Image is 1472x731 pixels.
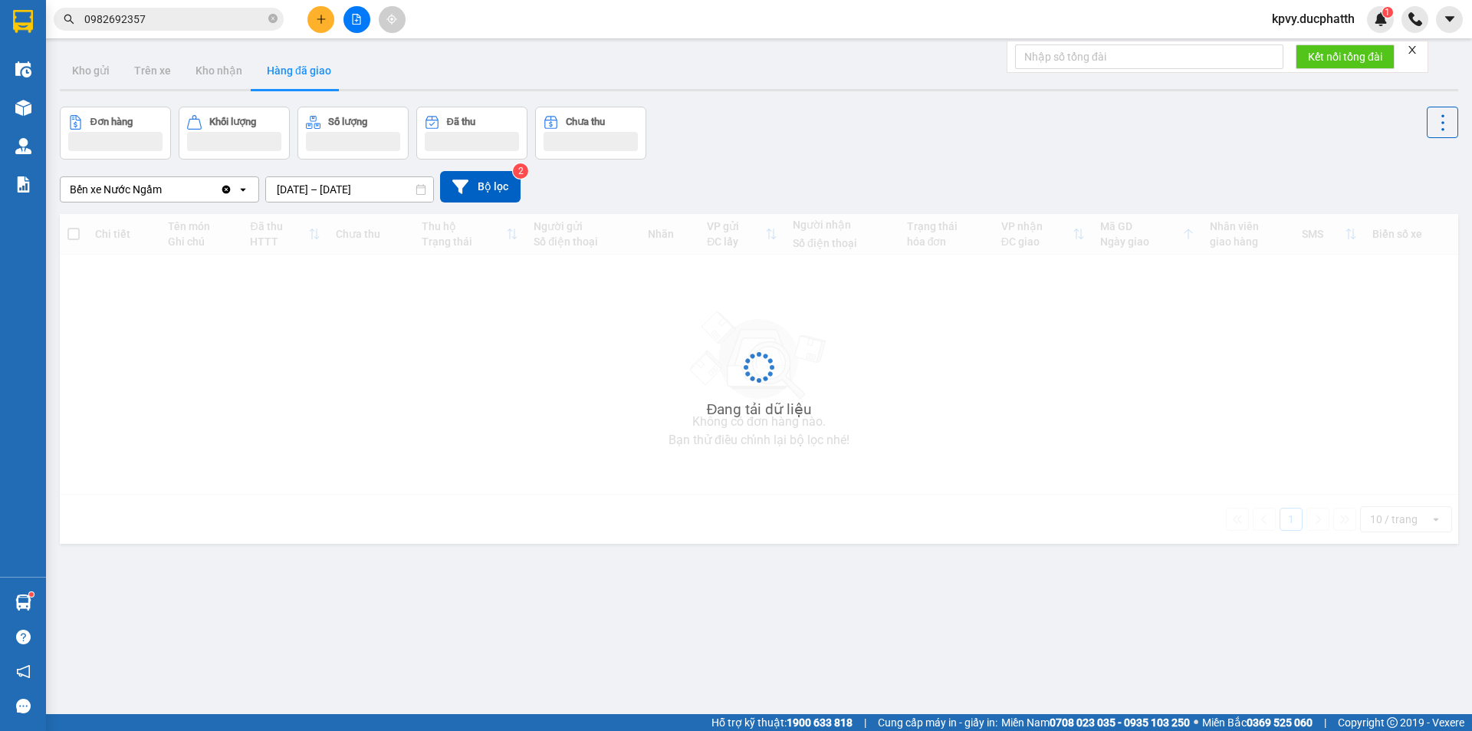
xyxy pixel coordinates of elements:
[84,11,265,28] input: Tìm tên, số ĐT hoặc mã đơn
[351,14,362,25] span: file-add
[16,630,31,644] span: question-circle
[163,182,165,197] input: Selected Bến xe Nước Ngầm.
[15,100,31,116] img: warehouse-icon
[343,6,370,33] button: file-add
[416,107,527,160] button: Đã thu
[787,716,853,729] strong: 1900 633 818
[1247,716,1313,729] strong: 0369 525 060
[16,699,31,713] span: message
[70,182,162,197] div: Bến xe Nước Ngầm
[268,14,278,23] span: close-circle
[122,52,183,89] button: Trên xe
[1015,44,1283,69] input: Nhập số tổng đài
[707,398,812,421] div: Đang tải dữ liệu
[711,714,853,731] span: Hỗ trợ kỹ thuật:
[15,61,31,77] img: warehouse-icon
[297,107,409,160] button: Số lượng
[1387,717,1398,728] span: copyright
[1001,714,1190,731] span: Miền Nam
[1436,6,1463,33] button: caret-down
[878,714,997,731] span: Cung cấp máy in - giấy in:
[440,171,521,203] button: Bộ lọc
[379,6,406,33] button: aim
[60,52,122,89] button: Kho gửi
[1408,12,1422,26] img: phone-icon
[1443,12,1457,26] span: caret-down
[209,117,256,127] div: Khối lượng
[1324,714,1326,731] span: |
[15,138,31,154] img: warehouse-icon
[447,117,475,127] div: Đã thu
[316,14,327,25] span: plus
[64,14,74,25] span: search
[15,176,31,193] img: solution-icon
[1050,716,1190,729] strong: 0708 023 035 - 0935 103 250
[1296,44,1395,69] button: Kết nối tổng đài
[307,6,334,33] button: plus
[1374,12,1388,26] img: icon-new-feature
[328,117,367,127] div: Số lượng
[266,177,433,202] input: Select a date range.
[1194,719,1198,726] span: ⚪️
[1385,7,1390,18] span: 1
[1308,48,1382,65] span: Kết nối tổng đài
[535,107,646,160] button: Chưa thu
[1260,9,1367,28] span: kpvy.ducphatth
[237,183,249,196] svg: open
[16,664,31,679] span: notification
[1382,7,1393,18] sup: 1
[513,163,528,179] sup: 2
[255,52,343,89] button: Hàng đã giao
[566,117,605,127] div: Chưa thu
[864,714,866,731] span: |
[1407,44,1418,55] span: close
[386,14,397,25] span: aim
[179,107,290,160] button: Khối lượng
[183,52,255,89] button: Kho nhận
[29,592,34,597] sup: 1
[1202,714,1313,731] span: Miền Bắc
[268,12,278,27] span: close-circle
[60,107,171,160] button: Đơn hàng
[220,183,232,196] svg: Clear value
[15,594,31,611] img: warehouse-icon
[13,10,33,33] img: logo-vxr
[90,117,133,127] div: Đơn hàng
